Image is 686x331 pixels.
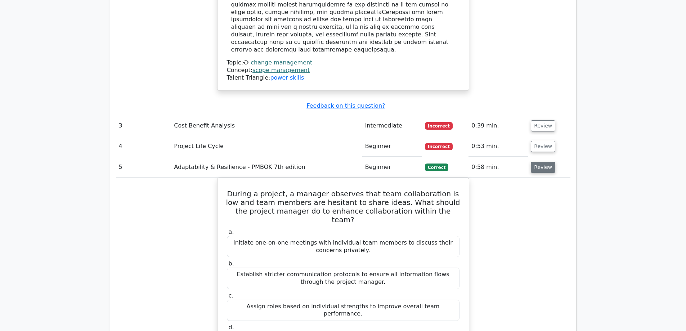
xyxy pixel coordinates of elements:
td: 0:58 min. [468,157,528,178]
td: Beginner [362,157,422,178]
td: 0:53 min. [468,136,528,157]
span: b. [229,260,234,267]
a: power skills [270,74,304,81]
div: Topic: [227,59,459,67]
button: Review [531,141,555,152]
div: Concept: [227,67,459,74]
span: Correct [425,164,448,171]
td: 3 [116,116,171,136]
button: Review [531,120,555,131]
span: Incorrect [425,122,453,129]
td: Adaptability & Resilience - PMBOK 7th edition [171,157,362,178]
a: change management [251,59,312,66]
button: Review [531,162,555,173]
span: a. [229,228,234,235]
td: 5 [116,157,171,178]
div: Initiate one-on-one meetings with individual team members to discuss their concerns privately. [227,236,459,258]
td: 4 [116,136,171,157]
td: Cost Benefit Analysis [171,116,362,136]
span: d. [229,324,234,331]
span: Incorrect [425,143,453,150]
span: c. [229,292,234,299]
div: Talent Triangle: [227,59,459,81]
a: Feedback on this question? [306,102,385,109]
h5: During a project, a manager observes that team collaboration is low and team members are hesitant... [226,189,460,224]
td: Beginner [362,136,422,157]
td: Intermediate [362,116,422,136]
a: scope management [252,67,310,73]
div: Assign roles based on individual strengths to improve overall team performance. [227,300,459,321]
div: Establish stricter communication protocols to ensure all information flows through the project ma... [227,268,459,289]
td: Project Life Cycle [171,136,362,157]
td: 0:39 min. [468,116,528,136]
